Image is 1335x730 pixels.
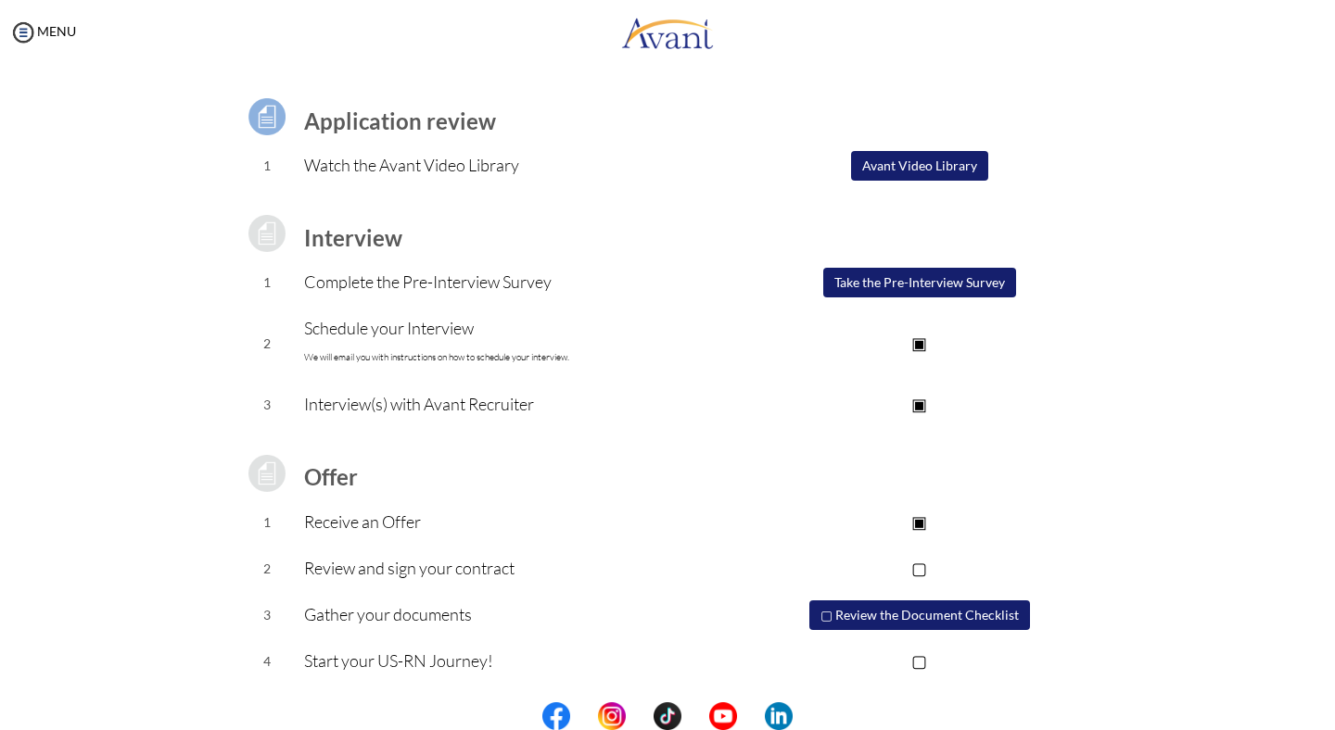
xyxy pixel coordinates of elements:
button: Take the Pre-Interview Survey [823,268,1016,297]
p: Receive an Offer [304,509,733,535]
p: ▢ [733,648,1105,673]
p: Review and sign your contract [304,555,733,581]
img: blank.png [570,702,598,730]
img: blank.png [681,702,709,730]
td: 4 [230,638,305,685]
img: blank.png [737,702,765,730]
img: yt.png [709,702,737,730]
p: ▣ [733,509,1105,535]
p: Gather your documents [304,601,733,627]
p: ▣ [733,330,1105,356]
img: logo.png [621,5,714,60]
b: Offer [304,463,358,490]
button: ▢ Review the Document Checklist [809,600,1030,630]
p: Complete the Pre-Interview Survey [304,269,733,295]
p: ▢ [733,555,1105,581]
b: Interview [304,224,402,251]
td: 1 [230,143,305,189]
img: blank.png [626,702,654,730]
img: li.png [765,702,793,730]
td: 2 [230,306,305,382]
img: icon-test.png [244,94,290,140]
a: MENU [9,23,76,39]
img: in.png [598,702,626,730]
td: 3 [230,382,305,428]
td: 3 [230,592,305,638]
td: 1 [230,259,305,306]
font: We will email you with instructions on how to schedule your interview. [304,351,569,363]
button: Avant Video Library [851,151,988,181]
p: Interview(s) with Avant Recruiter [304,391,733,417]
td: 2 [230,546,305,592]
img: icon-menu.png [9,19,37,46]
p: Start your US-RN Journey! [304,648,733,673]
p: ▣ [733,391,1105,417]
img: tt.png [654,702,681,730]
b: Application review [304,107,496,134]
p: Schedule your Interview [304,315,733,371]
img: fb.png [542,702,570,730]
p: Watch the Avant Video Library [304,152,733,178]
img: icon-test-grey.png [244,450,290,497]
img: icon-test-grey.png [244,210,290,257]
td: 1 [230,499,305,546]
